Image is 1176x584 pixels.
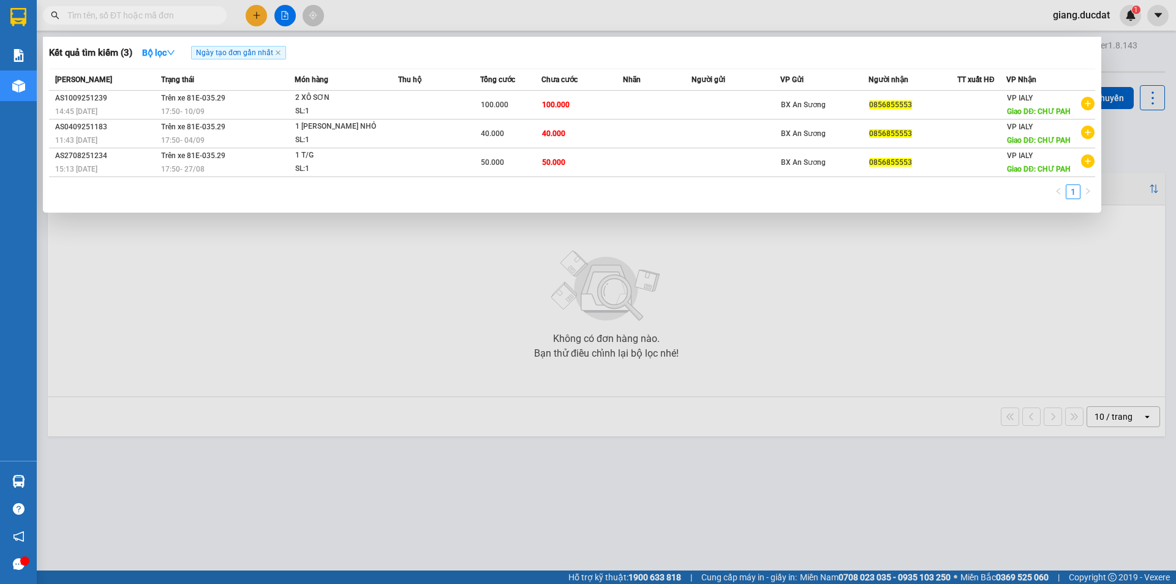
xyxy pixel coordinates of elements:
span: search [51,11,59,20]
span: TT xuất HĐ [957,75,995,84]
strong: Bộ lọc [142,48,175,58]
span: VP Nhận [1006,75,1036,84]
span: 14:45 [DATE] [55,107,97,116]
span: Thu hộ [398,75,421,84]
span: down [167,48,175,57]
span: notification [13,531,24,542]
span: plus-circle [1081,126,1095,139]
button: right [1080,184,1095,199]
span: 15:13 [DATE] [55,165,97,173]
span: Nhãn [623,75,641,84]
div: AS0409251183 [55,121,157,134]
span: Tổng cước [480,75,515,84]
img: warehouse-icon [12,475,25,488]
span: Người nhận [869,75,908,84]
div: SL: 1 [295,162,387,176]
span: 50.000 [481,158,504,167]
button: Bộ lọcdown [132,43,185,63]
span: 100.000 [481,100,508,109]
li: 1 [1066,184,1080,199]
span: 40.000 [481,129,504,138]
span: BX An Sương [781,100,826,109]
a: 1 [1066,185,1080,199]
span: Chưa cước [541,75,578,84]
h3: Kết quả tìm kiếm ( 3 ) [49,47,132,59]
span: left [1055,188,1062,195]
span: VP Gửi [780,75,804,84]
span: 40.000 [542,129,565,138]
span: message [13,558,24,570]
span: question-circle [13,503,24,515]
div: 2 XÔ SƠN [295,91,387,105]
span: Giao DĐ: CHƯ PAH [1007,165,1071,173]
span: BX An Sương [781,129,826,138]
span: 0856855553 [869,100,912,109]
span: Giao DĐ: CHƯ PAH [1007,107,1071,116]
span: plus-circle [1081,154,1095,168]
div: 1 [PERSON_NAME] NHỎ [295,120,387,134]
span: 11:43 [DATE] [55,136,97,145]
span: VP IALY [1007,94,1033,102]
span: 100.000 [542,100,570,109]
button: left [1051,184,1066,199]
span: 0856855553 [869,158,912,167]
span: VP IALY [1007,123,1033,131]
span: right [1084,188,1091,195]
div: AS1009251239 [55,92,157,105]
div: AS2708251234 [55,150,157,162]
div: 1 T/G [295,149,387,162]
img: solution-icon [12,49,25,62]
img: warehouse-icon [12,80,25,93]
span: [PERSON_NAME] [55,75,112,84]
span: 17:50 - 04/09 [161,136,205,145]
li: Previous Page [1051,184,1066,199]
span: Người gửi [692,75,725,84]
span: 50.000 [542,158,565,167]
div: SL: 1 [295,105,387,118]
span: 0856855553 [869,129,912,138]
li: Next Page [1080,184,1095,199]
span: Ngày tạo đơn gần nhất [191,46,286,59]
span: Trên xe 81E-035.29 [161,123,225,131]
img: logo-vxr [10,8,26,26]
span: 17:50 - 27/08 [161,165,205,173]
span: Trên xe 81E-035.29 [161,151,225,160]
span: 17:50 - 10/09 [161,107,205,116]
span: Giao DĐ: CHƯ PAH [1007,136,1071,145]
span: VP IALY [1007,151,1033,160]
span: Trên xe 81E-035.29 [161,94,225,102]
span: close [275,50,281,56]
div: SL: 1 [295,134,387,147]
input: Tìm tên, số ĐT hoặc mã đơn [67,9,212,22]
span: Trạng thái [161,75,194,84]
span: plus-circle [1081,97,1095,110]
span: BX An Sương [781,158,826,167]
span: Món hàng [295,75,328,84]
